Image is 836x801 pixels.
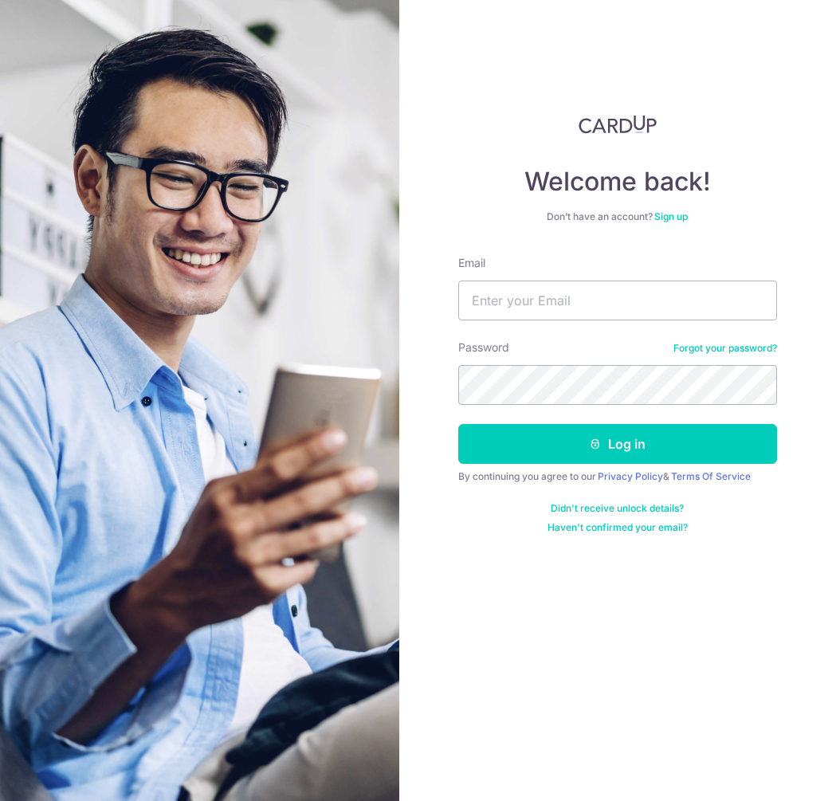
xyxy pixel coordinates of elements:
[654,210,688,222] a: Sign up
[598,470,663,482] a: Privacy Policy
[458,340,509,355] label: Password
[548,521,688,534] a: Haven't confirmed your email?
[671,470,751,482] a: Terms Of Service
[458,166,777,198] h4: Welcome back!
[458,470,777,483] div: By continuing you agree to our &
[458,210,777,223] div: Don’t have an account?
[551,502,684,515] a: Didn't receive unlock details?
[579,115,657,134] img: CardUp Logo
[673,342,777,355] a: Forgot your password?
[458,281,777,320] input: Enter your Email
[458,424,777,464] button: Log in
[458,255,485,271] label: Email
